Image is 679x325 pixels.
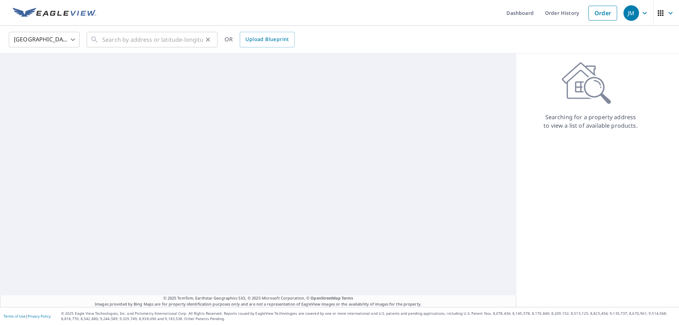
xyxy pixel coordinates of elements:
[240,32,294,47] a: Upload Blueprint
[28,314,51,319] a: Privacy Policy
[588,6,617,21] a: Order
[4,314,51,318] p: |
[623,5,639,21] div: JM
[9,30,80,50] div: [GEOGRAPHIC_DATA]
[163,295,353,301] span: © 2025 TomTom, Earthstar Geographics SIO, © 2025 Microsoft Corporation, ©
[342,295,353,301] a: Terms
[245,35,289,44] span: Upload Blueprint
[203,35,213,45] button: Clear
[4,314,25,319] a: Terms of Use
[225,32,295,47] div: OR
[61,311,675,321] p: © 2025 Eagle View Technologies, Inc. and Pictometry International Corp. All Rights Reserved. Repo...
[311,295,340,301] a: OpenStreetMap
[102,30,203,50] input: Search by address or latitude-longitude
[543,113,638,130] p: Searching for a property address to view a list of available products.
[13,8,96,18] img: EV Logo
